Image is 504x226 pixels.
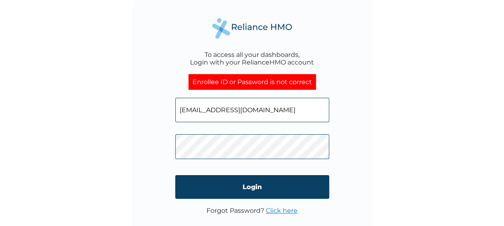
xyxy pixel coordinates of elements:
div: To access all your dashboards, Login with your RelianceHMO account [190,51,314,66]
img: Reliance Health's Logo [212,18,292,38]
input: Login [175,175,329,199]
p: Forgot Password? [206,207,298,214]
input: Email address or HMO ID [175,98,329,122]
a: Click here [266,207,298,214]
div: Enrollee ID or Password is not correct [188,74,316,90]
